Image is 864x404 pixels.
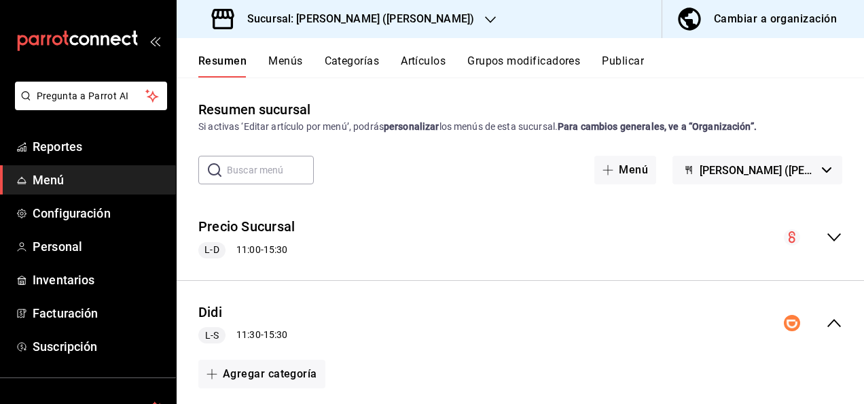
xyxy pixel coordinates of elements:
[268,54,302,78] button: Menús
[198,54,864,78] div: navigation tabs
[602,54,644,78] button: Publicar
[33,204,165,222] span: Configuración
[200,329,224,343] span: L-S
[384,121,439,132] strong: personalizar
[198,99,310,120] div: Resumen sucursal
[594,156,656,184] button: Menú
[198,303,222,322] button: Didi
[33,171,165,189] span: Menú
[467,54,580,78] button: Grupos modificadores
[714,10,837,29] div: Cambiar a organización
[198,327,287,343] div: 11:30 - 15:30
[15,82,167,110] button: Pregunta a Parrot AI
[672,156,842,184] button: [PERSON_NAME] ([PERSON_NAME])
[33,237,165,256] span: Personal
[198,360,325,388] button: Agregar categoría
[198,54,247,78] button: Resumen
[198,120,842,134] div: Si activas ‘Editar artículo por menú’, podrás los menús de esta sucursal.
[10,99,167,113] a: Pregunta a Parrot AI
[325,54,380,78] button: Categorías
[33,337,165,356] span: Suscripción
[401,54,446,78] button: Artículos
[198,242,295,258] div: 11:00 - 15:30
[149,35,160,46] button: open_drawer_menu
[33,137,165,156] span: Reportes
[198,217,295,237] button: Precio Sucursal
[227,156,314,184] input: Buscar menú
[236,11,474,27] h3: Sucursal: [PERSON_NAME] ([PERSON_NAME])
[37,89,146,103] span: Pregunta a Parrot AI
[177,292,864,355] div: collapse-menu-row
[177,206,864,269] div: collapse-menu-row
[33,271,165,289] span: Inventarios
[33,304,165,322] span: Facturación
[558,121,757,132] strong: Para cambios generales, ve a “Organización”.
[199,243,224,257] span: L-D
[700,164,816,177] span: [PERSON_NAME] ([PERSON_NAME])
